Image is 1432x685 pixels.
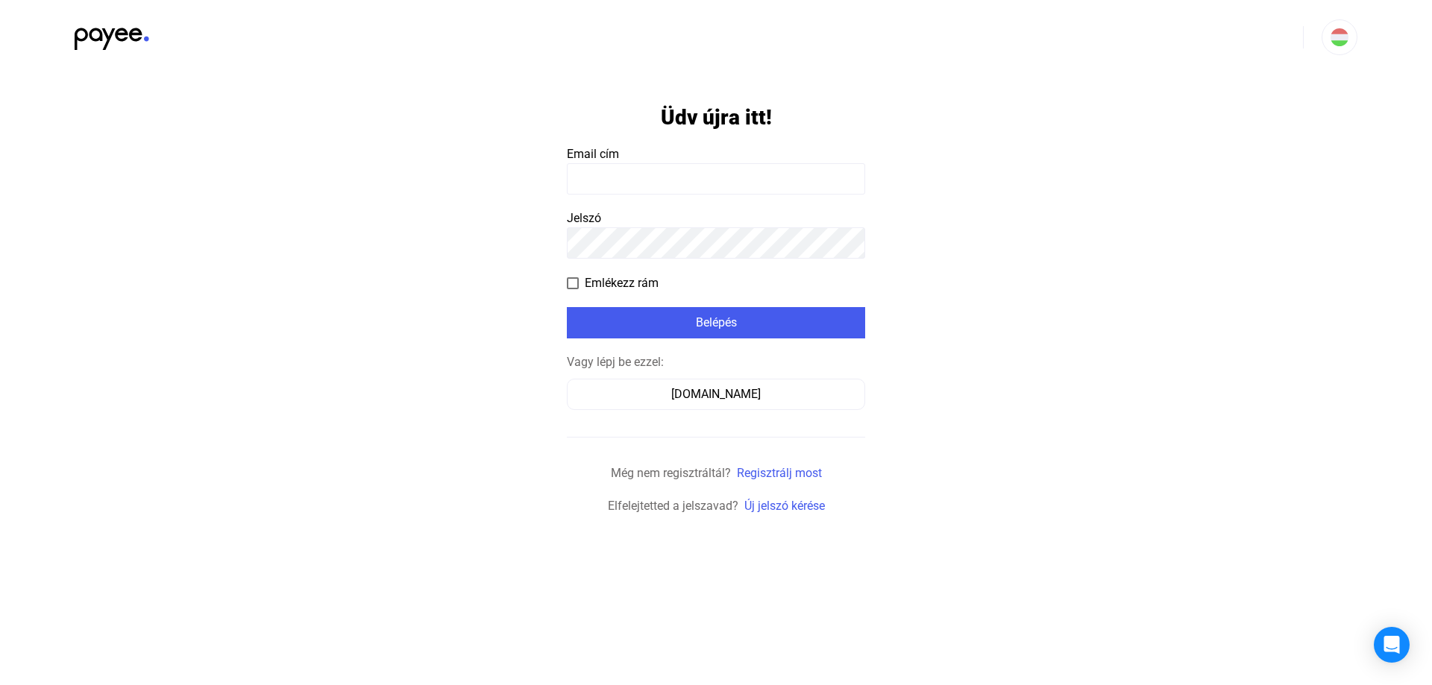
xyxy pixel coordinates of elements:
button: Belépés [567,307,865,338]
div: [DOMAIN_NAME] [572,385,860,403]
span: Email cím [567,147,619,161]
span: Elfelejtetted a jelszavad? [608,499,738,513]
div: Belépés [571,314,861,332]
span: Még nem regisztráltál? [611,466,731,480]
div: Open Intercom Messenger [1374,627,1410,663]
button: HU [1322,19,1357,55]
div: Vagy lépj be ezzel: [567,353,865,371]
img: HU [1331,28,1348,46]
a: [DOMAIN_NAME] [567,387,865,401]
button: [DOMAIN_NAME] [567,379,865,410]
span: Emlékezz rám [585,274,659,292]
h1: Üdv újra itt! [661,104,772,130]
img: black-payee-blue-dot.svg [75,19,149,50]
a: Új jelszó kérése [744,499,825,513]
a: Regisztrálj most [737,466,822,480]
span: Jelszó [567,211,601,225]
